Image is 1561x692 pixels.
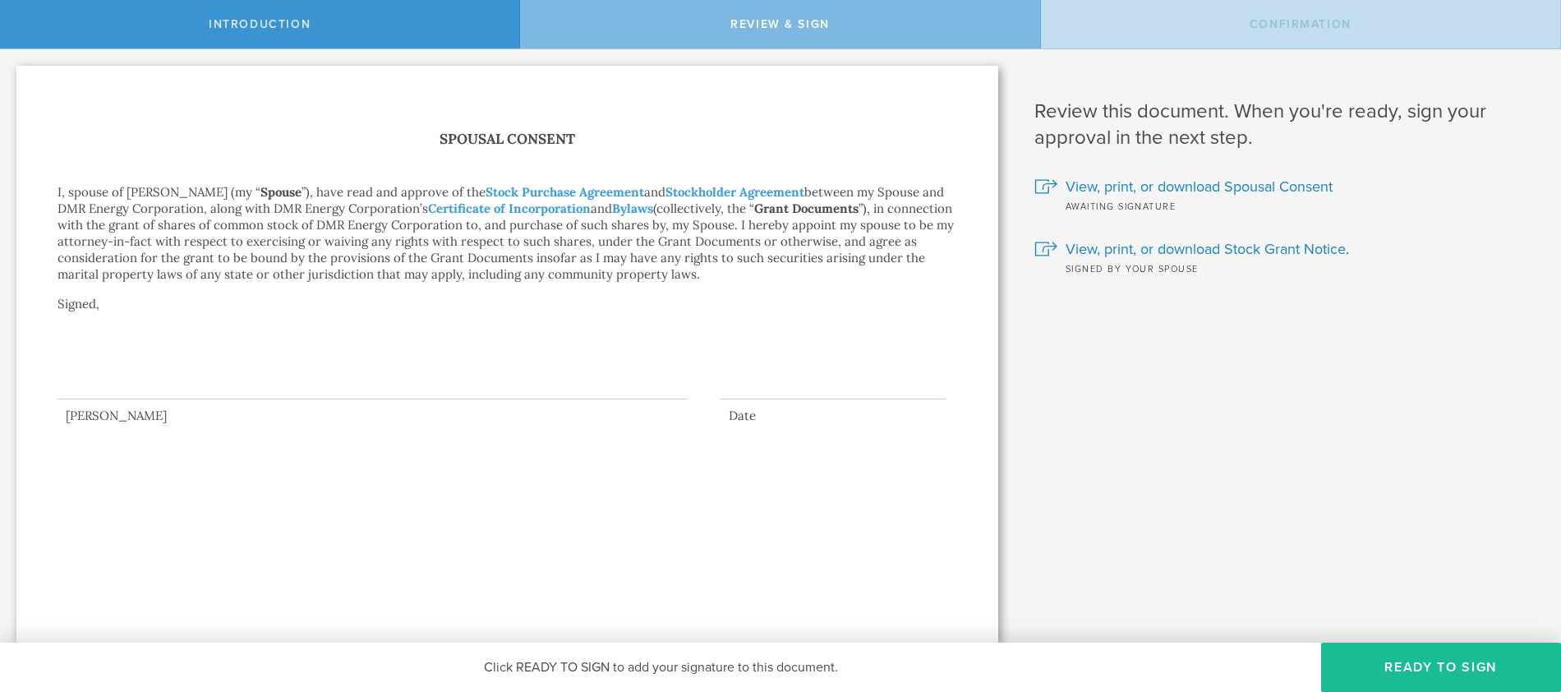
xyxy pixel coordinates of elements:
[1034,99,1536,151] h1: Review this document. When you're ready, sign your approval in the next step.
[730,17,830,31] span: Review & Sign
[1066,176,1333,197] span: View, print, or download Spousal Consent
[665,184,804,200] a: Stockholder Agreement
[1321,643,1561,692] button: Ready to Sign
[486,184,644,200] a: Stock Purchase Agreement
[612,201,653,216] a: Bylaws
[428,201,591,216] a: Certificate of Incorporation
[1250,17,1351,31] span: Confirmation
[260,184,302,200] strong: Spouse
[58,296,957,345] p: Signed,
[58,127,957,151] h1: Spousal Consent
[209,17,311,31] span: Introduction
[721,408,946,424] div: Date
[58,408,688,424] div: [PERSON_NAME]
[484,659,838,676] span: Click READY TO SIGN to add your signature to this document.
[754,201,859,216] strong: Grant Documents
[58,184,957,283] p: I, spouse of [PERSON_NAME] (my “ ”), have read and approve of the and between my Spouse and DMR E...
[1034,260,1536,276] div: Signed by your spouse
[1066,238,1349,260] span: View, print, or download Stock Grant Notice.
[1034,197,1536,214] div: Awaiting signature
